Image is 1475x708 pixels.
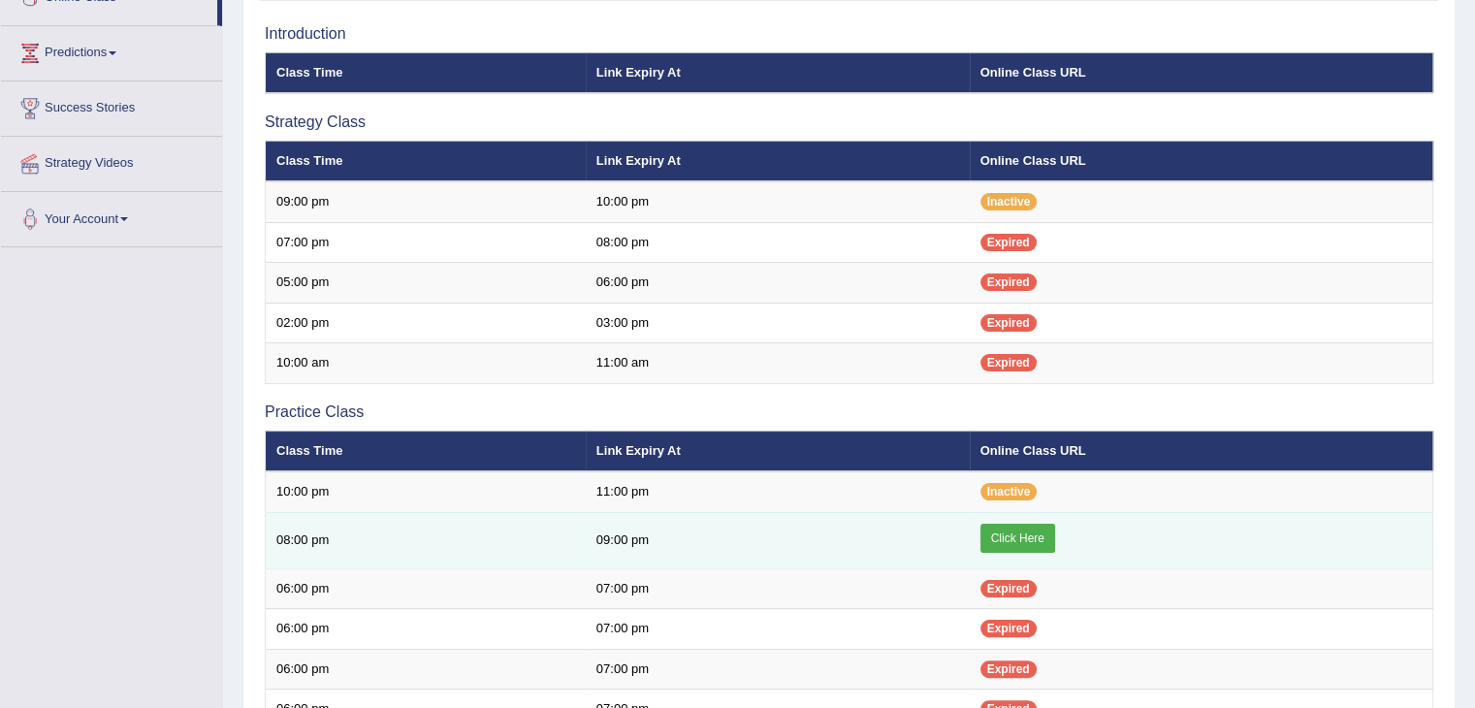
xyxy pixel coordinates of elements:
td: 07:00 pm [586,609,970,650]
span: Expired [980,660,1037,678]
th: Link Expiry At [586,431,970,471]
th: Class Time [266,141,586,181]
td: 10:00 pm [266,471,586,512]
a: Click Here [980,524,1055,553]
td: 11:00 pm [586,471,970,512]
a: Strategy Videos [1,137,222,185]
h3: Introduction [265,25,1433,43]
td: 02:00 pm [266,303,586,343]
th: Online Class URL [970,431,1433,471]
span: Expired [980,314,1037,332]
span: Expired [980,354,1037,371]
td: 11:00 am [586,343,970,384]
span: Expired [980,234,1037,251]
td: 08:00 pm [266,512,586,568]
span: Inactive [980,483,1038,500]
td: 10:00 am [266,343,586,384]
td: 09:00 pm [266,181,586,222]
span: Expired [980,620,1037,637]
a: Predictions [1,26,222,75]
th: Online Class URL [970,52,1433,93]
td: 07:00 pm [586,568,970,609]
td: 10:00 pm [586,181,970,222]
td: 03:00 pm [586,303,970,343]
td: 09:00 pm [586,512,970,568]
th: Class Time [266,52,586,93]
th: Online Class URL [970,141,1433,181]
span: Inactive [980,193,1038,210]
span: Expired [980,580,1037,597]
th: Link Expiry At [586,52,970,93]
th: Class Time [266,431,586,471]
td: 06:00 pm [266,649,586,690]
td: 05:00 pm [266,263,586,304]
a: Your Account [1,192,222,241]
span: Expired [980,274,1037,291]
td: 06:00 pm [266,568,586,609]
a: Success Stories [1,81,222,130]
th: Link Expiry At [586,141,970,181]
td: 07:00 pm [266,222,586,263]
td: 08:00 pm [586,222,970,263]
td: 06:00 pm [266,609,586,650]
h3: Strategy Class [265,113,1433,131]
td: 07:00 pm [586,649,970,690]
h3: Practice Class [265,403,1433,421]
td: 06:00 pm [586,263,970,304]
